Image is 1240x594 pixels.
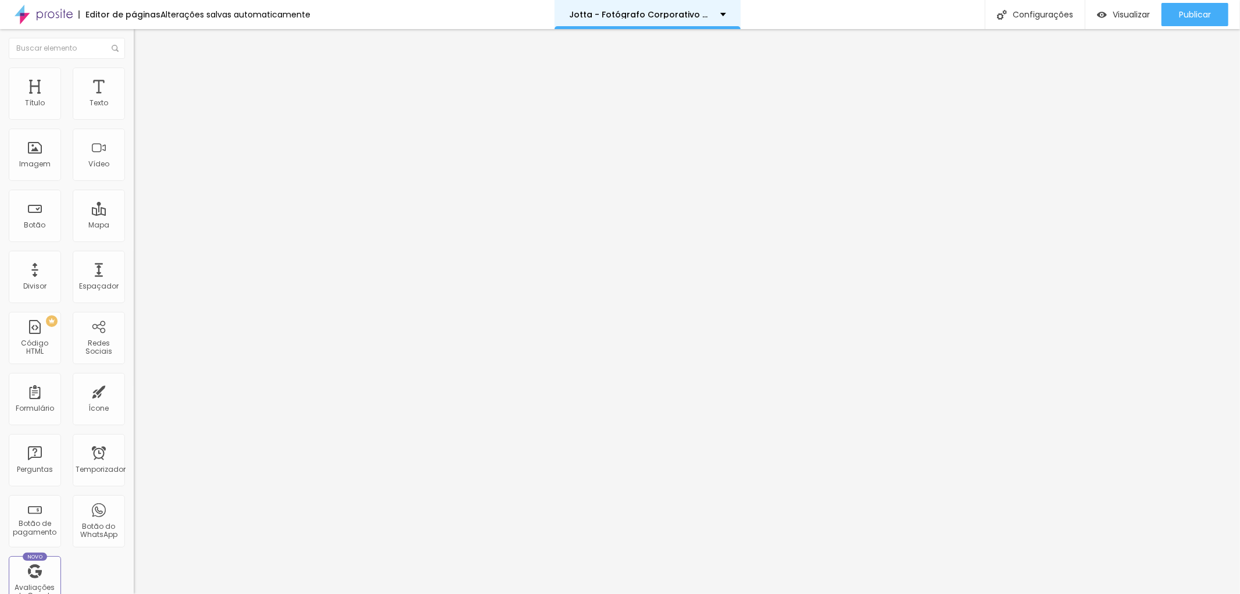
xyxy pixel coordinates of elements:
font: Publicar [1179,9,1211,20]
font: Novo [27,553,43,560]
font: Alterações salvas automaticamente [160,9,310,20]
img: Ícone [997,10,1007,20]
button: Publicar [1162,3,1228,26]
button: Visualizar [1085,3,1162,26]
font: Título [25,98,45,108]
font: Ícone [89,403,109,413]
font: Mapa [88,220,109,230]
font: Espaçador [79,281,119,291]
font: Editor de páginas [85,9,160,20]
img: view-1.svg [1097,10,1107,20]
font: Código HTML [22,338,49,356]
font: Configurações [1013,9,1073,20]
font: Vídeo [88,159,109,169]
font: Divisor [23,281,47,291]
font: Visualizar [1113,9,1150,20]
font: Redes Sociais [85,338,112,356]
font: Formulário [16,403,54,413]
font: Imagem [19,159,51,169]
font: Botão de pagamento [13,518,57,536]
font: Botão [24,220,46,230]
font: Temporizador [76,464,126,474]
font: Perguntas [17,464,53,474]
input: Buscar elemento [9,38,125,59]
font: Texto [90,98,108,108]
img: Ícone [112,45,119,52]
font: Jotta - Fotógrafo Corporativo em [GEOGRAPHIC_DATA] [569,9,811,20]
font: Botão do WhatsApp [80,521,117,539]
